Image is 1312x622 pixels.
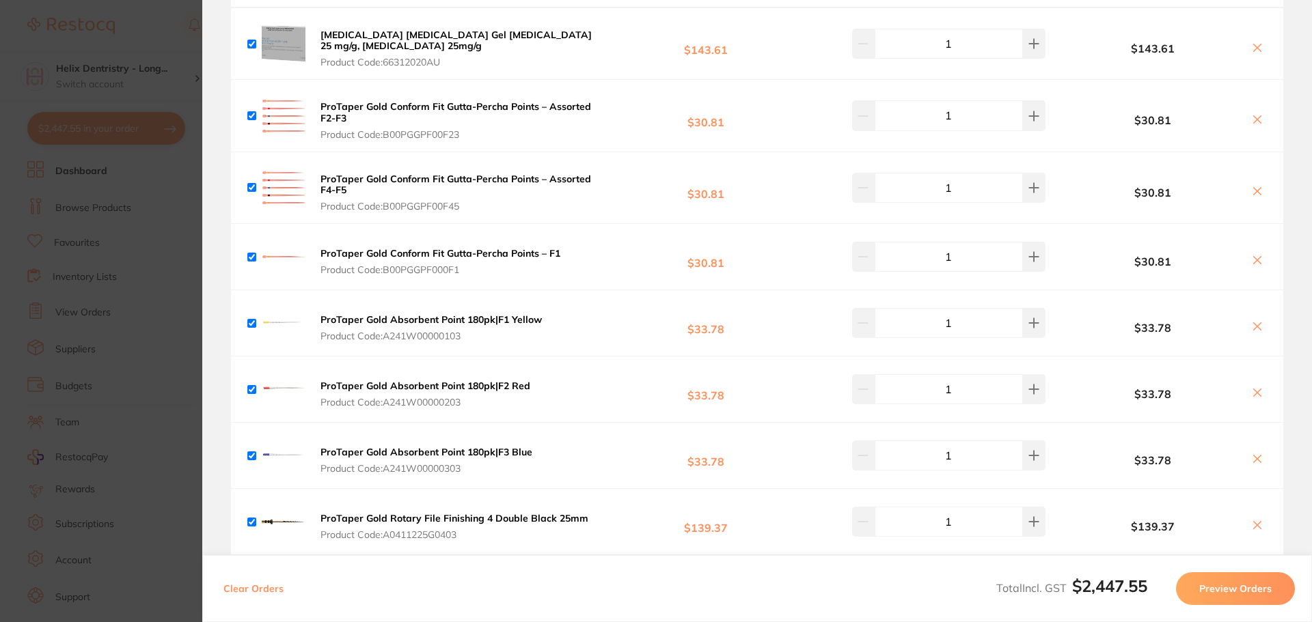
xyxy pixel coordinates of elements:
[320,173,591,196] b: ProTaper Gold Conform Fit Gutta-Percha Points – Assorted F4-F5
[1063,322,1242,334] b: $33.78
[316,313,546,342] button: ProTaper Gold Absorbent Point 180pk|F1 Yellow Product Code:A241W00000103
[604,377,808,402] b: $33.78
[320,512,588,524] b: ProTaper Gold Rotary File Finishing 4 Double Black 25mm
[262,166,305,210] img: aDl0eHV1Yw
[604,103,808,128] b: $30.81
[1063,454,1242,466] b: $33.78
[604,31,808,57] b: $143.61
[1063,114,1242,126] b: $30.81
[320,201,600,212] span: Product Code: B00PGGPF00F45
[1063,520,1242,533] b: $139.37
[316,247,564,276] button: ProTaper Gold Conform Fit Gutta-Percha Points – F1 Product Code:B00PGGPF000F1
[1063,255,1242,268] b: $30.81
[320,57,600,68] span: Product Code: 66312020AU
[320,247,560,259] b: ProTaper Gold Conform Fit Gutta-Percha Points – F1
[316,173,604,212] button: ProTaper Gold Conform Fit Gutta-Percha Points – Assorted F4-F5 Product Code:B00PGGPF00F45
[262,94,305,138] img: cXZmY2FmMQ
[320,397,530,408] span: Product Code: A241W00000203
[996,581,1147,595] span: Total Incl. GST
[262,235,305,279] img: azg0M3dtbg
[262,367,305,411] img: Z3ZsOG04ag
[604,175,808,200] b: $30.81
[1063,186,1242,199] b: $30.81
[1072,576,1147,596] b: $2,447.55
[604,509,808,535] b: $139.37
[320,29,592,52] b: [MEDICAL_DATA] [MEDICAL_DATA] Gel [MEDICAL_DATA] 25 mg/g, [MEDICAL_DATA] 25mg/g
[604,443,808,468] b: $33.78
[320,100,591,124] b: ProTaper Gold Conform Fit Gutta-Percha Points – Assorted F2-F3
[1176,572,1295,605] button: Preview Orders
[320,330,542,341] span: Product Code: A241W00000103
[320,463,532,474] span: Product Code: A241W00000303
[316,29,604,68] button: [MEDICAL_DATA] [MEDICAL_DATA] Gel [MEDICAL_DATA] 25 mg/g, [MEDICAL_DATA] 25mg/g Product Code:6631...
[1063,388,1242,400] b: $33.78
[262,22,305,66] img: OGRmN3EwOA
[320,264,560,275] span: Product Code: B00PGGPF000F1
[316,512,592,541] button: ProTaper Gold Rotary File Finishing 4 Double Black 25mm Product Code:A0411225G0403
[320,529,588,540] span: Product Code: A0411225G0403
[316,100,604,140] button: ProTaper Gold Conform Fit Gutta-Percha Points – Assorted F2-F3 Product Code:B00PGGPF00F23
[320,446,532,458] b: ProTaper Gold Absorbent Point 180pk|F3 Blue
[604,244,808,270] b: $30.81
[320,380,530,392] b: ProTaper Gold Absorbent Point 180pk|F2 Red
[262,434,305,477] img: d2V2YnR5aw
[219,572,288,605] button: Clear Orders
[316,380,534,408] button: ProTaper Gold Absorbent Point 180pk|F2 Red Product Code:A241W00000203
[320,313,542,326] b: ProTaper Gold Absorbent Point 180pk|F1 Yellow
[604,311,808,336] b: $33.78
[320,129,600,140] span: Product Code: B00PGGPF00F23
[1063,42,1242,55] b: $143.61
[316,446,536,475] button: ProTaper Gold Absorbent Point 180pk|F3 Blue Product Code:A241W00000303
[262,301,305,345] img: MGRlMjJuNw
[262,500,305,543] img: aWtjZXFmdA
